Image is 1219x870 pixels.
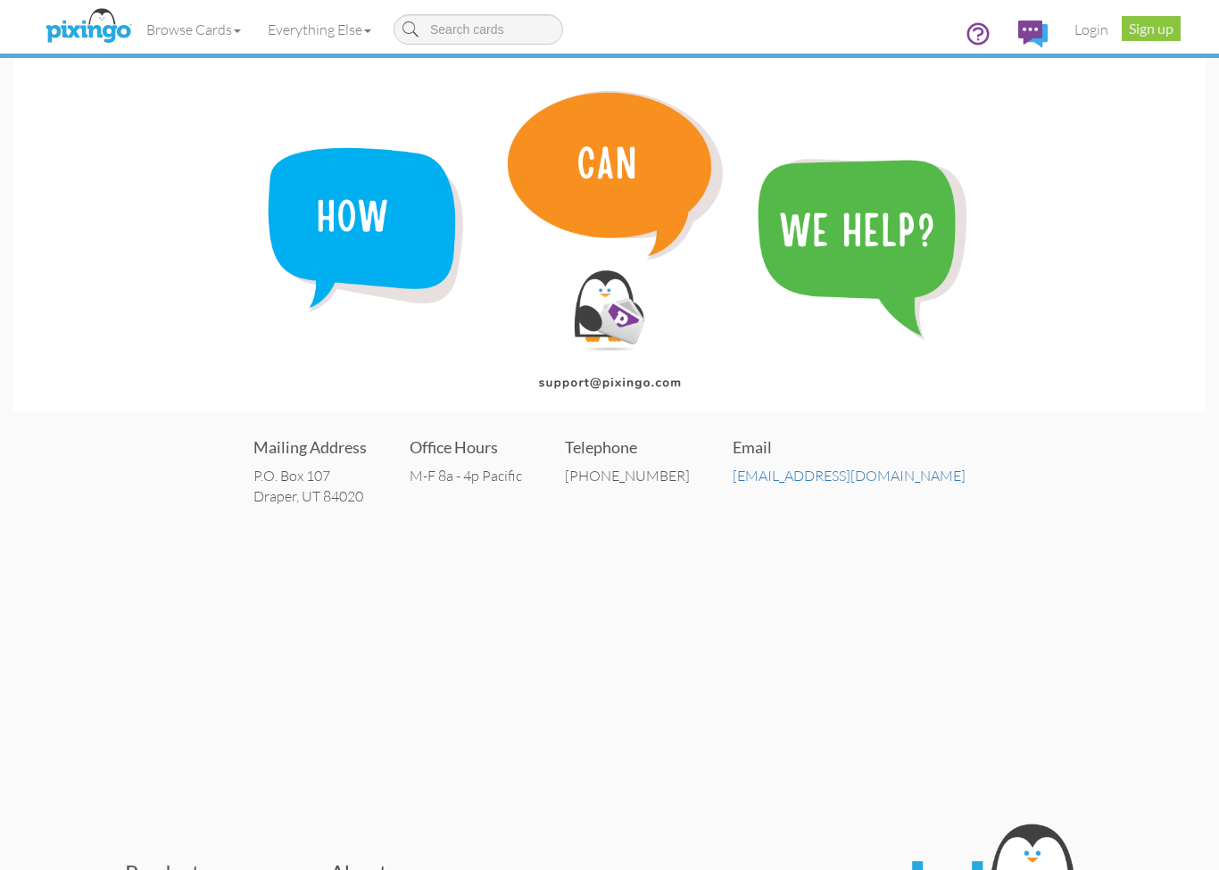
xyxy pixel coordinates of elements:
img: comments.svg [1018,21,1048,47]
a: Login [1061,7,1122,52]
input: Search cards [394,14,563,45]
a: [EMAIL_ADDRESS][DOMAIN_NAME] [733,467,966,485]
div: [PHONE_NUMBER] [565,466,690,486]
img: contact-banner.png [13,58,1206,412]
h4: Office Hours [410,439,522,457]
h4: Telephone [565,439,690,457]
img: pixingo logo [41,4,136,49]
a: Everything Else [254,7,385,52]
h4: Mailing Address [253,439,367,457]
h4: Email [733,439,966,457]
div: M-F 8a - 4p Pacific [410,466,522,486]
a: Sign up [1122,16,1181,41]
a: Browse Cards [133,7,254,52]
address: P.O. Box 107 Draper, UT 84020 [253,466,367,507]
